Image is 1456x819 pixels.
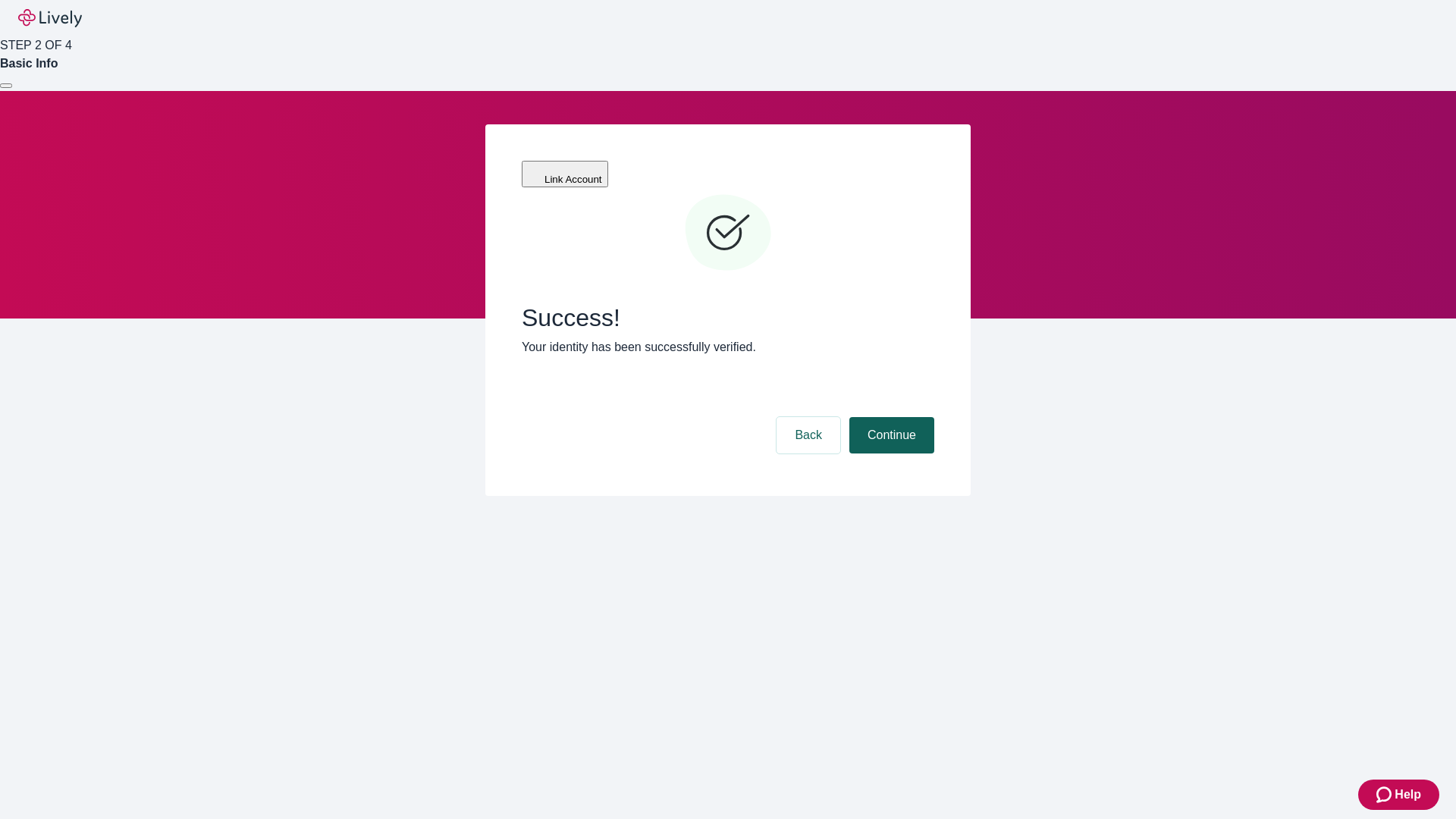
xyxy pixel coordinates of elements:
svg: Checkmark icon [682,188,773,279]
button: Zendesk support iconHelp [1358,780,1439,810]
button: Continue [849,417,934,453]
span: Help [1395,786,1421,804]
button: Back [777,417,840,453]
p: Your identity has been successfully verified. [522,338,934,356]
span: Success! [522,303,934,332]
img: Lively [18,9,82,27]
button: Link Account [522,161,608,187]
svg: Zendesk support icon [1376,786,1395,804]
